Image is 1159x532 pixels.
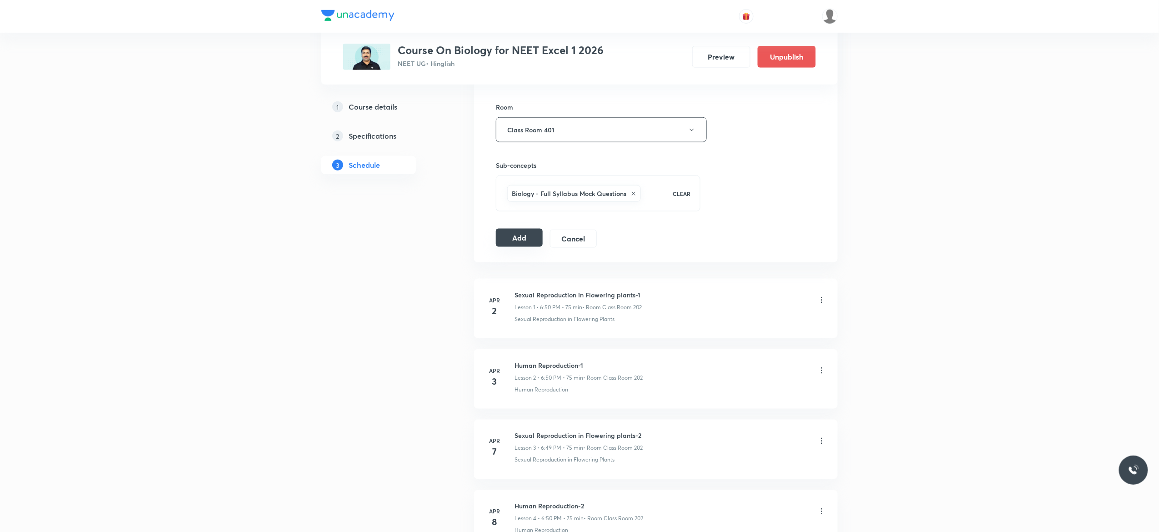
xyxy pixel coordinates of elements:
h4: 8 [485,516,504,529]
button: Unpublish [758,46,816,68]
p: Human Reproduction [515,386,568,394]
p: Lesson 2 • 6:50 PM • 75 min [515,374,583,382]
h6: Apr [485,296,504,304]
p: 2 [332,130,343,141]
h5: Schedule [349,160,380,171]
p: • Room Class Room 202 [583,374,643,382]
button: Preview [692,46,750,68]
h6: Human Reproduction-2 [515,502,643,511]
img: ttu [1128,465,1139,476]
p: Lesson 1 • 6:50 PM • 75 min [515,303,582,311]
p: 3 [332,160,343,171]
h4: 2 [485,304,504,318]
p: • Room Class Room 202 [583,444,643,452]
p: • Room Class Room 202 [584,515,643,523]
button: Cancel [550,230,597,248]
h6: Human Reproduction-1 [515,361,643,370]
img: avatar [742,12,750,20]
p: Sexual Reproduction in Flowering Plants [515,456,614,464]
h6: Sexual Reproduction in Flowering plants-1 [515,290,642,300]
img: Company Logo [321,10,395,21]
h5: Course details [349,101,397,112]
p: • Room Class Room 202 [582,303,642,311]
h6: Apr [485,507,504,516]
h4: 7 [485,445,504,459]
button: avatar [739,9,754,24]
button: Class Room 401 [496,117,707,142]
h5: Specifications [349,130,396,141]
button: Add [496,229,543,247]
img: C2EC8E0B-ACF2-423F-828F-130839DB3B31_plus.png [343,44,390,70]
p: Lesson 4 • 6:50 PM • 75 min [515,515,584,523]
p: CLEAR [673,190,691,198]
img: Anuruddha Kumar [822,9,838,24]
h4: 3 [485,375,504,388]
p: NEET UG • Hinglish [398,59,604,68]
h6: Sexual Reproduction in Flowering plants-2 [515,431,643,441]
a: 1Course details [321,98,445,116]
p: 1 [332,101,343,112]
a: 2Specifications [321,127,445,145]
h6: Apr [485,366,504,375]
h3: Course On Biology for NEET Excel 1 2026 [398,44,604,57]
h6: Biology - Full Syllabus Mock Questions [512,189,626,198]
h6: Sub-concepts [496,161,700,170]
p: Lesson 3 • 6:49 PM • 75 min [515,444,583,452]
h6: Apr [485,437,504,445]
p: Sexual Reproduction in Flowering Plants [515,315,614,323]
a: Company Logo [321,10,395,23]
h6: Room [496,102,513,112]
